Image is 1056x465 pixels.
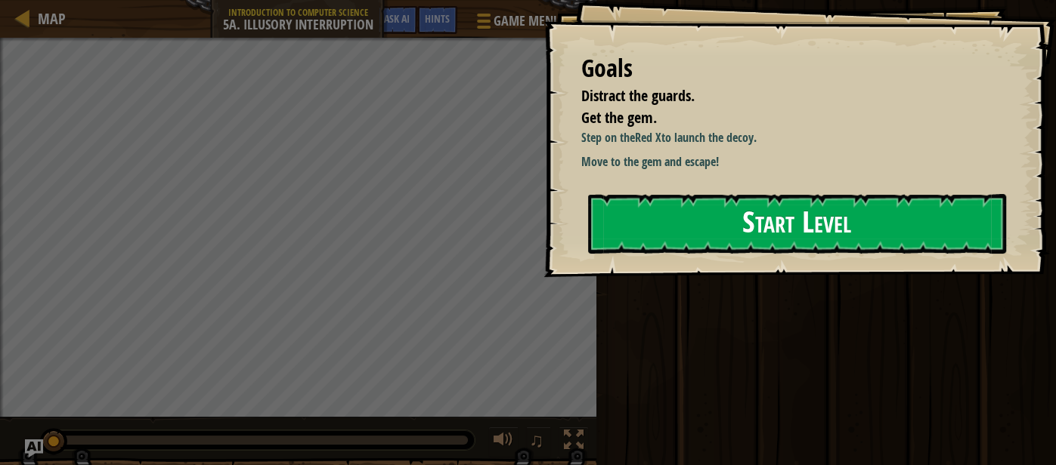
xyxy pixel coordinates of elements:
[562,85,1000,107] li: Distract the guards.
[526,427,552,457] button: ♫
[581,51,1004,86] div: Goals
[488,427,519,457] button: Adjust volume
[562,107,1000,129] li: Get the gem.
[581,107,657,128] span: Get the gem.
[635,129,661,146] strong: Red X
[559,427,589,457] button: Toggle fullscreen
[38,8,66,29] span: Map
[588,194,1007,254] button: Start Level
[465,6,570,42] button: Game Menu
[30,8,66,29] a: Map
[376,6,417,34] button: Ask AI
[581,85,695,106] span: Distract the guards.
[529,429,544,451] span: ♫
[384,11,410,26] span: Ask AI
[494,11,561,31] span: Game Menu
[581,129,1004,146] p: Step on the to launch the decoy.
[581,153,1004,171] p: Move to the gem and escape!
[425,11,450,26] span: Hints
[25,439,43,457] button: Ask AI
